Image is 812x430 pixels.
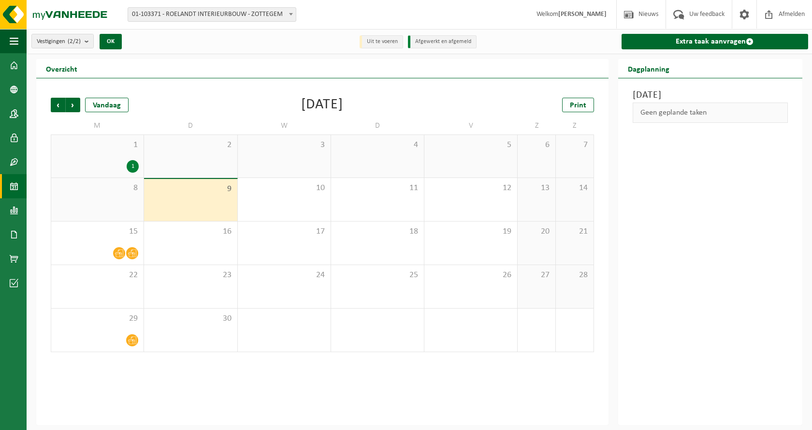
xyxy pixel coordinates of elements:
span: 26 [429,270,512,281]
td: Z [518,117,556,134]
h2: Dagplanning [618,59,679,78]
span: 1 [56,140,139,150]
h2: Overzicht [36,59,87,78]
span: 25 [336,270,419,281]
span: 15 [56,226,139,237]
span: 20 [522,226,551,237]
span: 27 [522,270,551,281]
span: 19 [429,226,512,237]
span: 28 [561,270,589,281]
span: 16 [149,226,232,237]
div: Geen geplande taken [633,103,788,123]
count: (2/2) [68,38,81,44]
span: 18 [336,226,419,237]
span: 22 [56,270,139,281]
td: V [424,117,518,134]
span: 7 [561,140,589,150]
td: W [238,117,331,134]
div: 1 [127,160,139,173]
span: 13 [522,183,551,193]
span: 21 [561,226,589,237]
span: Vorige [51,98,65,112]
td: M [51,117,144,134]
td: D [144,117,237,134]
span: Print [570,102,586,109]
span: 9 [149,184,232,194]
span: 17 [243,226,326,237]
li: Afgewerkt en afgemeld [408,35,477,48]
td: D [331,117,424,134]
span: 5 [429,140,512,150]
span: Volgende [66,98,80,112]
span: 3 [243,140,326,150]
span: 8 [56,183,139,193]
span: 4 [336,140,419,150]
span: 23 [149,270,232,281]
span: 11 [336,183,419,193]
strong: [PERSON_NAME] [558,11,607,18]
span: 2 [149,140,232,150]
span: Vestigingen [37,34,81,49]
h3: [DATE] [633,88,788,103]
button: OK [100,34,122,49]
span: 24 [243,270,326,281]
span: 12 [429,183,512,193]
span: 10 [243,183,326,193]
div: [DATE] [301,98,343,112]
div: Vandaag [85,98,129,112]
span: 01-103371 - ROELANDT INTERIEURBOUW - ZOTTEGEM [128,8,296,21]
span: 14 [561,183,589,193]
a: Print [562,98,594,112]
a: Extra taak aanvragen [622,34,808,49]
button: Vestigingen(2/2) [31,34,94,48]
li: Uit te voeren [360,35,403,48]
span: 29 [56,313,139,324]
span: 6 [522,140,551,150]
span: 30 [149,313,232,324]
td: Z [556,117,594,134]
span: 01-103371 - ROELANDT INTERIEURBOUW - ZOTTEGEM [128,7,296,22]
